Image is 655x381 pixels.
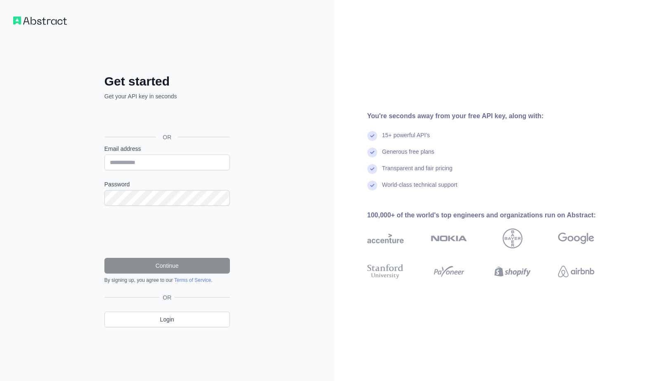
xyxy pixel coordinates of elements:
span: OR [159,293,175,302]
div: Über Google anmelden. Wird in neuem Tab geöffnet. [104,110,228,128]
label: Password [104,180,230,188]
img: bayer [503,229,523,248]
div: 15+ powerful API's [382,131,430,148]
img: accenture [367,229,404,248]
div: Transparent and fair pricing [382,164,453,181]
img: stanford university [367,262,404,281]
div: By signing up, you agree to our . [104,277,230,283]
img: check mark [367,181,377,190]
img: google [558,229,594,248]
iframe: Schaltfläche „Über Google anmelden“ [100,110,232,128]
img: payoneer [431,262,467,281]
img: check mark [367,164,377,174]
img: Workflow [13,17,67,25]
img: airbnb [558,262,594,281]
img: nokia [431,229,467,248]
button: Continue [104,258,230,274]
label: Email address [104,145,230,153]
img: check mark [367,131,377,141]
div: Generous free plans [382,148,435,164]
a: Login [104,312,230,327]
iframe: reCAPTCHA [104,216,230,248]
img: check mark [367,148,377,157]
span: OR [156,133,178,141]
p: Get your API key in seconds [104,92,230,100]
h2: Get started [104,74,230,89]
img: shopify [494,262,531,281]
div: You're seconds away from your free API key, along with: [367,111,621,121]
div: 100,000+ of the world's top engineers and organizations run on Abstract: [367,210,621,220]
div: World-class technical support [382,181,458,197]
a: Terms of Service [174,277,211,283]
